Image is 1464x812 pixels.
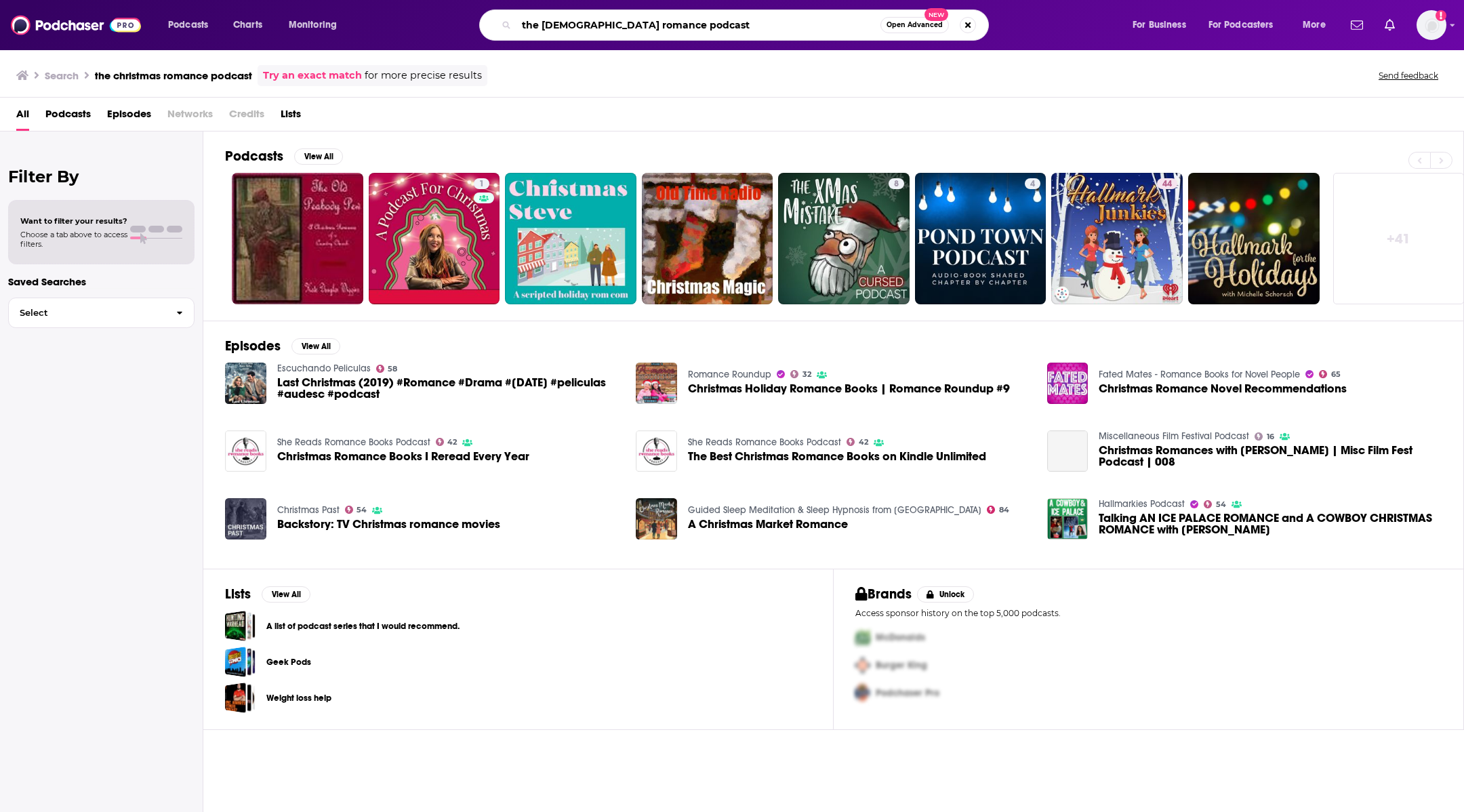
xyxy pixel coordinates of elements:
span: Select [9,308,165,317]
a: Show notifications dropdown [1345,14,1368,37]
a: 58 [376,365,398,373]
a: A list of podcast series that I would recommend. [266,619,460,634]
span: Credits [229,103,264,131]
a: A list of podcast series that I would recommend. [225,611,256,641]
a: A Christmas Market Romance [688,519,848,530]
span: 54 [1216,502,1226,508]
img: First Pro Logo [850,624,876,651]
h3: the christmas romance podcast [95,69,252,82]
span: Podcasts [168,16,208,35]
a: Last Christmas (2019) #Romance #Drama #Navidad #peliculas #audesc #podcast [277,377,620,400]
img: Christmas Romance Books I Reread Every Year [225,430,266,472]
a: Christmas Romance Novel Recommendations [1099,383,1347,394]
a: 1 [369,173,500,304]
a: 8 [778,173,910,304]
button: Select [8,298,195,328]
span: New [924,8,949,21]
span: Lists [281,103,301,131]
span: For Business [1133,16,1186,35]
a: She Reads Romance Books Podcast [277,437,430,448]
button: View All [294,148,343,165]
h2: Filter By [8,167,195,186]
span: 8 [894,178,899,191]
a: EpisodesView All [225,338,340,354]
span: Podcasts [45,103,91,131]
button: open menu [1293,14,1343,36]
span: Burger King [876,659,927,671]
span: More [1303,16,1326,35]
button: View All [291,338,340,354]
h2: Lists [225,586,251,603]
button: Unlock [917,586,975,603]
a: 54 [345,506,367,514]
a: 4 [1025,178,1040,189]
h2: Podcasts [225,148,283,165]
a: 44 [1157,178,1177,189]
a: Christmas Romances with Lisa Hepner | Misc Film Fest Podcast | 008 [1047,430,1089,472]
div: Search podcasts, credits, & more... [492,9,1002,41]
a: All [16,103,29,131]
span: Choose a tab above to access filters. [20,230,127,249]
svg: Add a profile image [1436,10,1446,21]
span: Want to filter your results? [20,216,127,226]
a: Backstory: TV Christmas romance movies [225,498,266,540]
span: Geek Pods [225,647,256,677]
button: Show profile menu [1417,10,1446,40]
a: Hallmarkies Podcast [1099,498,1185,510]
span: For Podcasters [1208,16,1274,35]
button: Send feedback [1375,70,1442,81]
span: Charts [233,16,262,35]
a: Episodes [107,103,151,131]
span: 42 [447,439,457,445]
span: Logged in as ZoeJethani [1417,10,1446,40]
span: for more precise results [365,68,482,83]
span: Open Advanced [887,22,943,28]
span: Networks [167,103,213,131]
span: 84 [999,507,1009,513]
button: View All [262,586,310,603]
img: Second Pro Logo [850,651,876,679]
img: User Profile [1417,10,1446,40]
a: Miscellaneous Film Festival Podcast [1099,430,1249,442]
a: Guided Sleep Meditation & Sleep Hypnosis from Sleep Cove [688,504,981,516]
span: Talking AN ICE PALACE ROMANCE and A COWBOY CHRISTMAS ROMANCE with [PERSON_NAME] [1099,512,1442,535]
a: PodcastsView All [225,148,343,165]
p: Access sponsor history on the top 5,000 podcasts. [855,608,1442,618]
a: 1 [474,178,489,189]
a: Weight loss help [225,683,256,713]
span: 54 [357,507,367,513]
a: 42 [436,438,457,446]
a: Geek Pods [266,655,311,670]
a: Romance Roundup [688,369,771,380]
a: 4 [915,173,1046,304]
h3: Search [45,69,79,82]
span: 65 [1331,371,1341,378]
span: The Best Christmas Romance Books on Kindle Unlimited [688,451,986,462]
a: She Reads Romance Books Podcast [688,437,841,448]
button: Open AdvancedNew [880,17,949,33]
button: open menu [1123,14,1203,36]
img: A Christmas Market Romance [636,498,677,540]
p: Saved Searches [8,275,195,288]
img: Christmas Holiday Romance Books | Romance Roundup #9 [636,363,677,404]
span: 32 [802,371,811,378]
img: Podchaser - Follow, Share and Rate Podcasts [11,12,141,38]
a: 42 [847,438,868,446]
span: 4 [1030,178,1035,191]
img: Talking AN ICE PALACE ROMANCE and A COWBOY CHRISTMAS ROMANCE with Natasha Alvar [1047,498,1089,540]
a: Christmas Holiday Romance Books | Romance Roundup #9 [688,383,1010,394]
img: Last Christmas (2019) #Romance #Drama #Navidad #peliculas #audesc #podcast [225,363,266,404]
span: Last Christmas (2019) #Romance #Drama #[DATE] #peliculas #audesc #podcast [277,377,620,400]
a: The Best Christmas Romance Books on Kindle Unlimited [636,430,677,472]
a: Weight loss help [266,691,331,706]
a: Backstory: TV Christmas romance movies [277,519,500,530]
